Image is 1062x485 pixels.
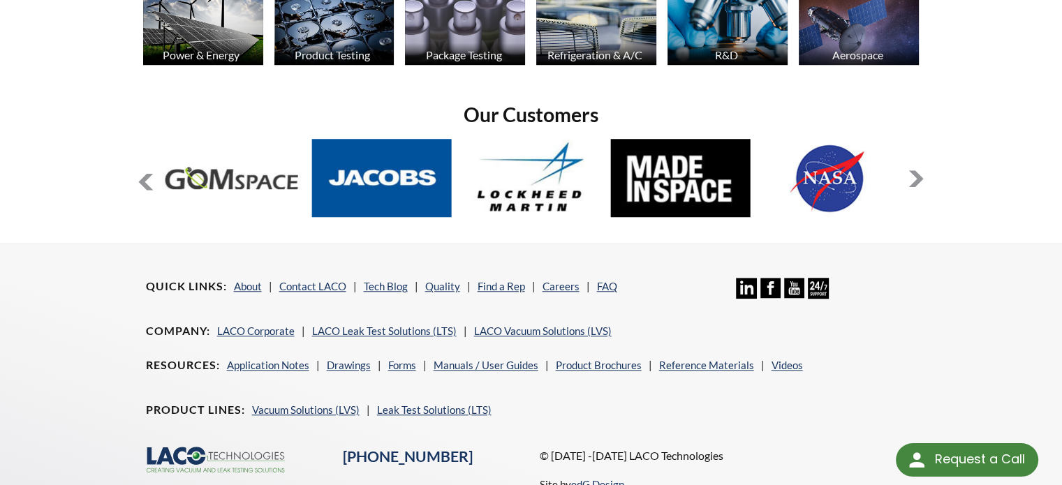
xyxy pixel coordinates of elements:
[227,359,309,371] a: Application Notes
[234,280,262,292] a: About
[388,359,416,371] a: Forms
[403,48,524,61] div: Package Testing
[760,139,900,217] img: NASA.jpg
[279,280,346,292] a: Contact LACO
[141,48,262,61] div: Power & Energy
[162,139,302,217] img: GOM-Space.jpg
[364,280,408,292] a: Tech Blog
[665,48,786,61] div: R&D
[534,48,655,61] div: Refrigeration & A/C
[311,139,451,217] img: Jacobs.jpg
[539,447,916,465] p: © [DATE] -[DATE] LACO Technologies
[474,324,612,337] a: LACO Vacuum Solutions (LVS)
[543,280,580,292] a: Careers
[146,324,210,338] h4: Company
[272,48,393,61] div: Product Testing
[808,288,828,301] a: 24/7 Support
[896,443,1038,477] div: Request a Call
[462,139,601,217] img: Lockheed-Martin.jpg
[327,359,371,371] a: Drawings
[797,48,917,61] div: Aerospace
[556,359,642,371] a: Product Brochures
[934,443,1024,475] div: Request a Call
[611,139,751,217] img: MadeInSpace.jpg
[425,280,460,292] a: Quality
[659,359,754,371] a: Reference Materials
[478,280,525,292] a: Find a Rep
[138,102,925,128] h2: Our Customers
[146,279,227,294] h4: Quick Links
[434,359,538,371] a: Manuals / User Guides
[146,403,245,417] h4: Product Lines
[906,449,928,471] img: round button
[217,324,295,337] a: LACO Corporate
[252,403,360,416] a: Vacuum Solutions (LVS)
[377,403,492,416] a: Leak Test Solutions (LTS)
[597,280,617,292] a: FAQ
[772,359,803,371] a: Videos
[808,278,828,298] img: 24/7 Support Icon
[146,358,220,373] h4: Resources
[312,324,457,337] a: LACO Leak Test Solutions (LTS)
[343,447,473,465] a: [PHONE_NUMBER]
